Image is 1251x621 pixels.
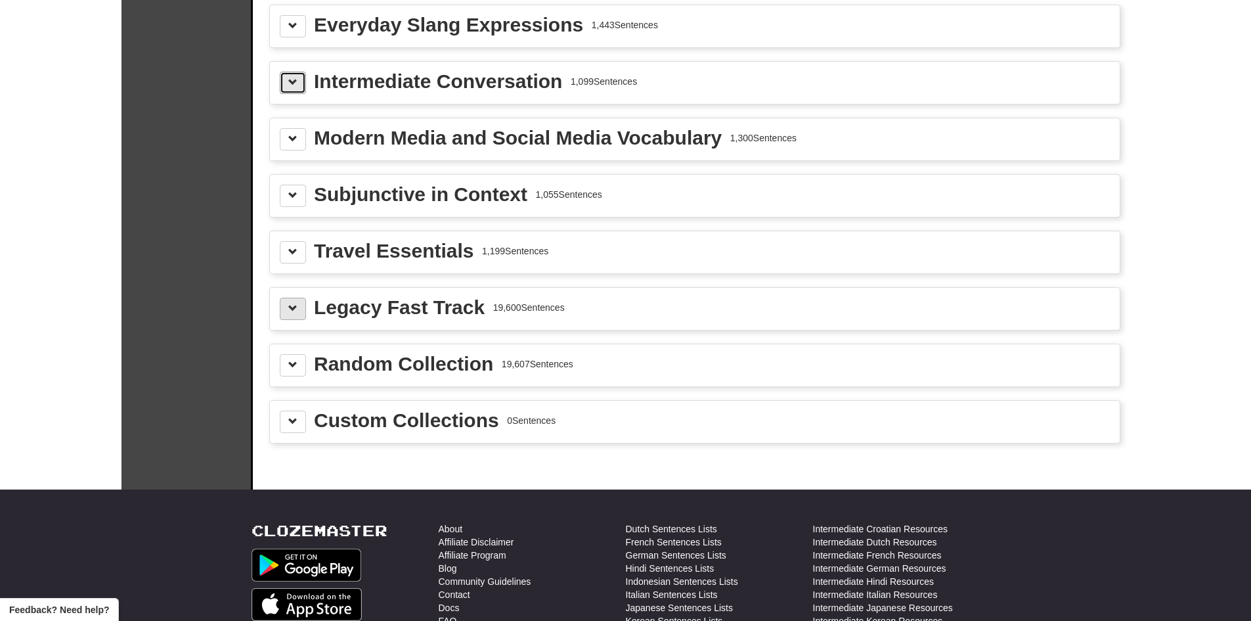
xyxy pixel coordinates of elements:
a: French Sentences Lists [626,536,722,549]
a: Intermediate Dutch Resources [813,536,937,549]
a: Affiliate Program [439,549,506,562]
a: Community Guidelines [439,575,531,588]
a: Intermediate Hindi Resources [813,575,934,588]
a: Intermediate French Resources [813,549,942,562]
div: 19,600 Sentences [493,301,565,314]
a: Clozemaster [252,522,387,539]
img: Get it on App Store [252,588,362,621]
a: Intermediate Croatian Resources [813,522,948,536]
img: Get it on Google Play [252,549,362,582]
a: German Sentences Lists [626,549,726,562]
span: Open feedback widget [9,603,109,616]
a: Dutch Sentences Lists [626,522,717,536]
a: Intermediate Italian Resources [813,588,938,601]
a: Intermediate Japanese Resources [813,601,953,614]
div: 1,300 Sentences [730,131,797,145]
div: Intermediate Conversation [314,72,562,91]
div: 1,443 Sentences [592,18,658,32]
a: Indonesian Sentences Lists [626,575,738,588]
a: Italian Sentences Lists [626,588,718,601]
div: Everyday Slang Expressions [314,15,583,35]
div: Random Collection [314,354,493,374]
a: About [439,522,463,536]
div: 19,607 Sentences [502,357,573,371]
div: 1,055 Sentences [536,188,602,201]
div: Modern Media and Social Media Vocabulary [314,128,722,148]
div: Subjunctive in Context [314,185,527,204]
a: Intermediate German Resources [813,562,946,575]
a: Hindi Sentences Lists [626,562,714,575]
div: Travel Essentials [314,241,474,261]
div: 0 Sentences [507,414,556,427]
a: Contact [439,588,470,601]
div: Custom Collections [314,411,499,430]
a: Affiliate Disclaimer [439,536,514,549]
div: 1,199 Sentences [482,244,548,258]
a: Blog [439,562,457,575]
div: Legacy Fast Track [314,298,485,317]
a: Docs [439,601,460,614]
div: 1,099 Sentences [571,75,637,88]
a: Japanese Sentences Lists [626,601,733,614]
